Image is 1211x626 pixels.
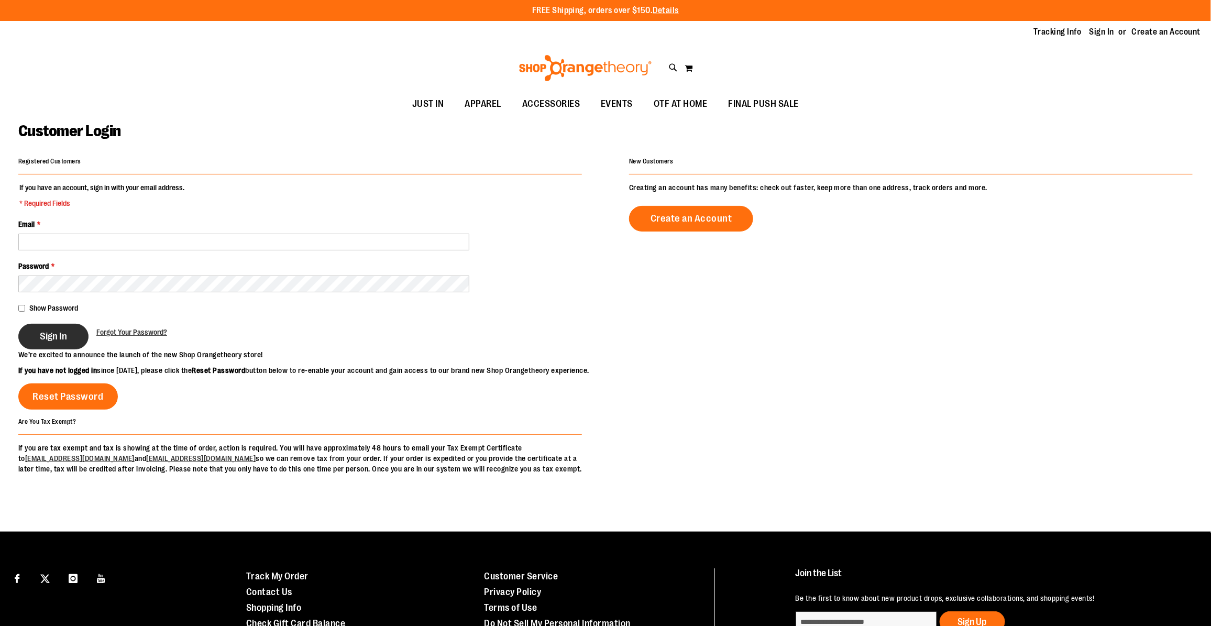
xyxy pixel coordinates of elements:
[33,391,104,402] span: Reset Password
[412,92,444,116] span: JUST IN
[8,568,26,587] a: Visit our Facebook page
[629,206,754,232] a: Create an Account
[590,92,643,116] a: EVENTS
[18,349,605,360] p: We’re excited to announce the launch of the new Shop Orangetheory store!
[18,182,185,208] legend: If you have an account, sign in with your email address.
[629,158,674,165] strong: New Customers
[18,220,35,228] span: Email
[512,92,591,116] a: ACCESSORIES
[18,262,49,270] span: Password
[651,213,732,224] span: Create an Account
[40,331,67,342] span: Sign In
[18,365,605,376] p: since [DATE], please click the button below to re-enable your account and gain access to our bran...
[18,324,89,349] button: Sign In
[796,568,1184,588] h4: Join the List
[454,92,512,116] a: APPAREL
[601,92,633,116] span: EVENTS
[40,574,50,584] img: Twitter
[629,182,1193,193] p: Creating an account has many benefits: check out faster, keep more than one address, track orders...
[402,92,455,116] a: JUST IN
[25,454,135,463] a: [EMAIL_ADDRESS][DOMAIN_NAME]
[36,568,54,587] a: Visit our X page
[465,92,501,116] span: APPAREL
[18,158,81,165] strong: Registered Customers
[18,418,76,425] strong: Are You Tax Exempt?
[532,5,679,17] p: FREE Shipping, orders over $150.
[1033,26,1082,38] a: Tracking Info
[96,328,167,336] span: Forgot Your Password?
[18,366,97,375] strong: If you have not logged in
[246,571,309,581] a: Track My Order
[654,92,708,116] span: OTF AT HOME
[518,55,653,81] img: Shop Orangetheory
[246,587,292,597] a: Contact Us
[729,92,799,116] span: FINAL PUSH SALE
[64,568,82,587] a: Visit our Instagram page
[796,593,1184,603] p: Be the first to know about new product drops, exclusive collaborations, and shopping events!
[643,92,718,116] a: OTF AT HOME
[718,92,810,116] a: FINAL PUSH SALE
[484,602,537,613] a: Terms of Use
[1132,26,1201,38] a: Create an Account
[653,6,679,15] a: Details
[246,602,302,613] a: Shopping Info
[96,327,167,337] a: Forgot Your Password?
[18,383,118,410] a: Reset Password
[29,304,78,312] span: Show Password
[484,571,558,581] a: Customer Service
[19,198,184,208] span: * Required Fields
[192,366,246,375] strong: Reset Password
[18,122,121,140] span: Customer Login
[484,587,541,597] a: Privacy Policy
[18,443,582,474] p: If you are tax exempt and tax is showing at the time of order, action is required. You will have ...
[147,454,256,463] a: [EMAIL_ADDRESS][DOMAIN_NAME]
[1089,26,1115,38] a: Sign In
[92,568,111,587] a: Visit our Youtube page
[522,92,580,116] span: ACCESSORIES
